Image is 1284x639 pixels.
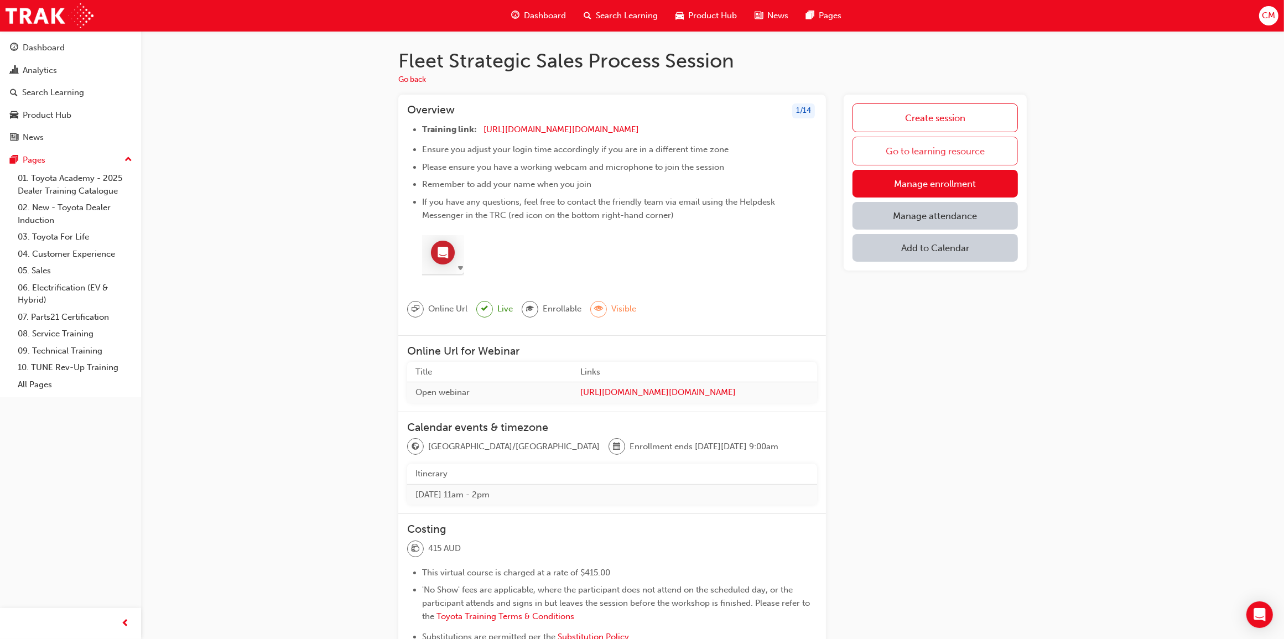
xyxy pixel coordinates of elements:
[852,234,1018,262] button: Add to Calendar
[852,137,1018,165] a: Go to learning resource
[4,105,137,126] a: Product Hub
[10,133,18,143] span: news-icon
[13,228,137,246] a: 03. Toyota For Life
[412,542,419,556] span: money-icon
[611,303,636,315] span: Visible
[407,484,817,505] td: [DATE] 11am - 2pm
[415,387,470,397] span: Open webinar
[13,279,137,309] a: 06. Electrification (EV & Hybrid)
[407,421,817,434] h3: Calendar events & timezone
[10,155,18,165] span: pages-icon
[13,170,137,199] a: 01. Toyota Academy - 2025 Dealer Training Catalogue
[584,9,591,23] span: search-icon
[422,124,477,134] span: Training link:
[481,302,488,316] span: tick-icon
[581,386,809,399] a: [URL][DOMAIN_NAME][DOMAIN_NAME]
[124,153,132,167] span: up-icon
[422,585,812,621] span: 'No Show' fees are applicable, where the participant does not attend on the scheduled day, or the...
[13,309,137,326] a: 07. Parts21 Certification
[23,154,45,167] div: Pages
[407,464,817,484] th: Itinerary
[407,523,817,536] h3: Costing
[13,199,137,228] a: 02. New - Toyota Dealer Induction
[596,9,658,22] span: Search Learning
[852,202,1018,230] a: Manage attendance
[484,124,639,134] a: [URL][DOMAIN_NAME][DOMAIN_NAME]
[526,302,534,316] span: graduationCap-icon
[13,325,137,342] a: 08. Service Training
[412,440,419,454] span: globe-icon
[10,66,18,76] span: chart-icon
[398,49,1027,73] h1: Fleet Strategic Sales Process Session
[22,86,84,99] div: Search Learning
[23,41,65,54] div: Dashboard
[792,103,815,118] div: 1 / 14
[398,74,426,86] button: Go back
[422,179,591,189] span: Remember to add your name when you join
[797,4,850,27] a: pages-iconPages
[4,38,137,58] a: Dashboard
[422,568,610,578] span: This virtual course is charged at a rate of $415.00
[4,150,137,170] button: Pages
[23,131,44,144] div: News
[23,109,71,122] div: Product Hub
[23,64,57,77] div: Analytics
[13,359,137,376] a: 10. TUNE Rev-Up Training
[688,9,737,22] span: Product Hub
[10,111,18,121] span: car-icon
[502,4,575,27] a: guage-iconDashboard
[852,170,1018,198] a: Manage enrollment
[767,9,788,22] span: News
[746,4,797,27] a: news-iconNews
[4,35,137,150] button: DashboardAnalyticsSearch LearningProduct HubNews
[852,103,1018,132] a: Create session
[412,302,419,316] span: sessionType_ONLINE_URL-icon
[613,440,621,454] span: calendar-icon
[1262,9,1275,22] span: CM
[819,9,841,22] span: Pages
[428,303,467,315] span: Online Url
[13,262,137,279] a: 05. Sales
[4,82,137,103] a: Search Learning
[4,60,137,81] a: Analytics
[511,9,519,23] span: guage-icon
[122,617,130,631] span: prev-icon
[436,611,574,621] a: Toyota Training Terms & Conditions
[13,246,137,263] a: 04. Customer Experience
[575,4,667,27] a: search-iconSearch Learning
[422,197,777,220] span: If you have any questions, feel free to contact the friendly team via email using the Helpdesk Me...
[6,3,93,28] img: Trak
[524,9,566,22] span: Dashboard
[10,43,18,53] span: guage-icon
[13,342,137,360] a: 09. Technical Training
[1259,6,1278,25] button: CM
[573,362,817,382] th: Links
[806,9,814,23] span: pages-icon
[407,103,455,118] h3: Overview
[595,302,602,316] span: eye-icon
[675,9,684,23] span: car-icon
[422,144,729,154] span: Ensure you adjust your login time accordingly if you are in a different time zone
[667,4,746,27] a: car-iconProduct Hub
[4,127,137,148] a: News
[13,376,137,393] a: All Pages
[497,303,513,315] span: Live
[1246,601,1273,628] div: Open Intercom Messenger
[10,88,18,98] span: search-icon
[428,440,600,453] span: [GEOGRAPHIC_DATA]/[GEOGRAPHIC_DATA]
[428,542,461,555] span: 415 AUD
[407,362,573,382] th: Title
[755,9,763,23] span: news-icon
[543,303,581,315] span: Enrollable
[630,440,778,453] span: Enrollment ends [DATE][DATE] 9:00am
[407,345,817,357] h3: Online Url for Webinar
[422,162,724,172] span: Please ensure you have a working webcam and microphone to join the session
